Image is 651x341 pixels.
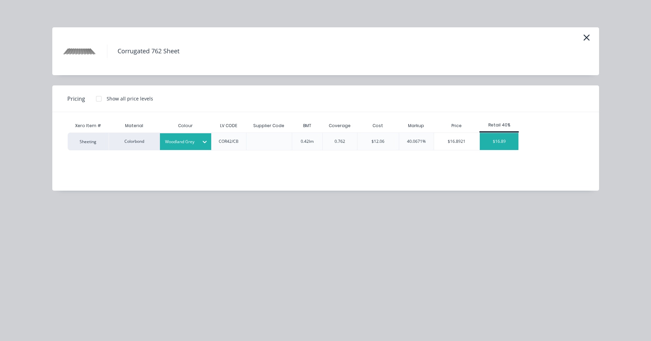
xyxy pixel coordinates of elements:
div: Sheeting [68,133,109,150]
div: $12.06 [371,138,384,145]
div: Price [434,119,480,133]
div: 0.762 [335,138,345,145]
div: Cost [357,119,399,133]
div: Xero Item # [68,119,109,133]
span: Pricing [67,95,85,103]
img: Corrugated 762 Sheet [63,34,97,68]
div: $16.89 [480,133,518,150]
h4: Corrugated 762 Sheet [107,45,190,58]
div: Show all price levels [107,95,153,102]
div: BMT [298,117,317,134]
div: Colorbond [109,133,160,150]
div: $16.8921 [434,133,480,150]
div: Colour [160,119,211,133]
div: Supplier Code [248,117,290,134]
div: Retail 40% [479,122,519,128]
div: Markup [399,119,434,133]
div: Coverage [323,117,356,134]
div: LV CODE [215,117,243,134]
div: 40.0671% [407,138,426,145]
div: COR42/CB [219,138,239,145]
div: 0.42lm [301,138,314,145]
div: Material [109,119,160,133]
